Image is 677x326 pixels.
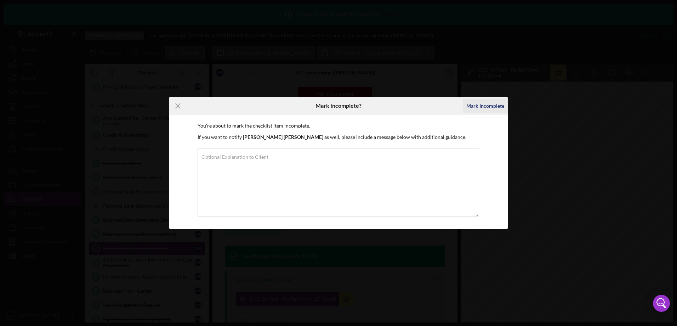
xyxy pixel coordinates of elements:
[466,99,504,113] div: Mark Incomplete
[653,295,670,312] div: Open Intercom Messenger
[201,154,268,160] label: Optional Explanation to Client
[243,134,323,140] b: [PERSON_NAME] [PERSON_NAME]
[198,122,479,130] p: You're about to mark the checklist item incomplete.
[198,133,479,141] p: If you want to notify as well, please include a message below with additional guidance.
[463,99,508,113] button: Mark Incomplete
[315,102,362,109] h6: Mark Incomplete?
